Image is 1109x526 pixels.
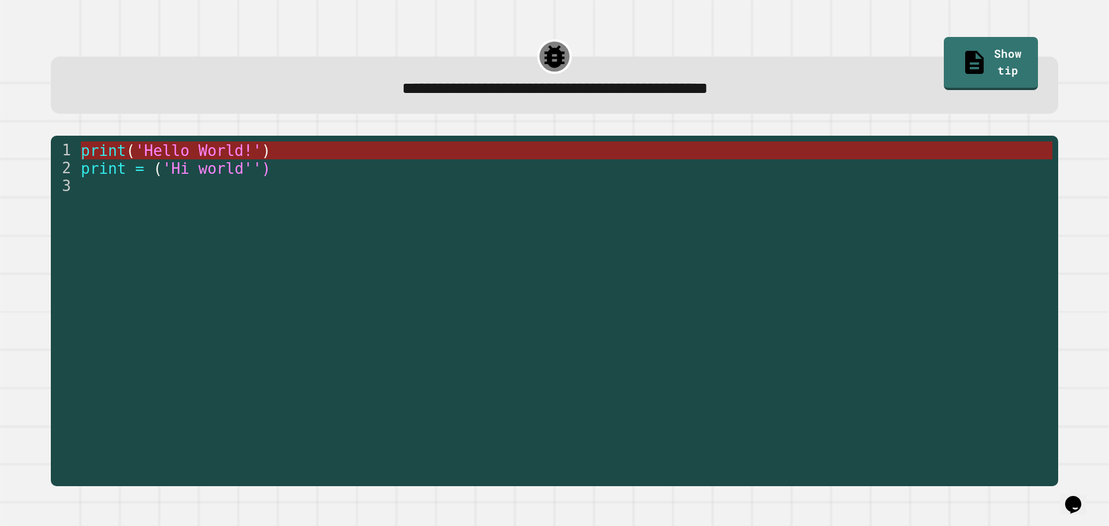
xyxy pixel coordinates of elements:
div: 1 [51,141,79,159]
div: 3 [51,177,79,195]
span: print [81,142,126,159]
iframe: chat widget [1060,480,1097,514]
span: ) [262,142,271,159]
div: 2 [51,159,79,177]
span: 'Hello World!' [135,142,262,159]
span: ( [153,160,162,177]
span: 'Hi world'') [162,160,270,177]
a: Show tip [944,37,1038,90]
span: ( [126,142,135,159]
span: print [81,160,126,177]
span: = [135,160,144,177]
